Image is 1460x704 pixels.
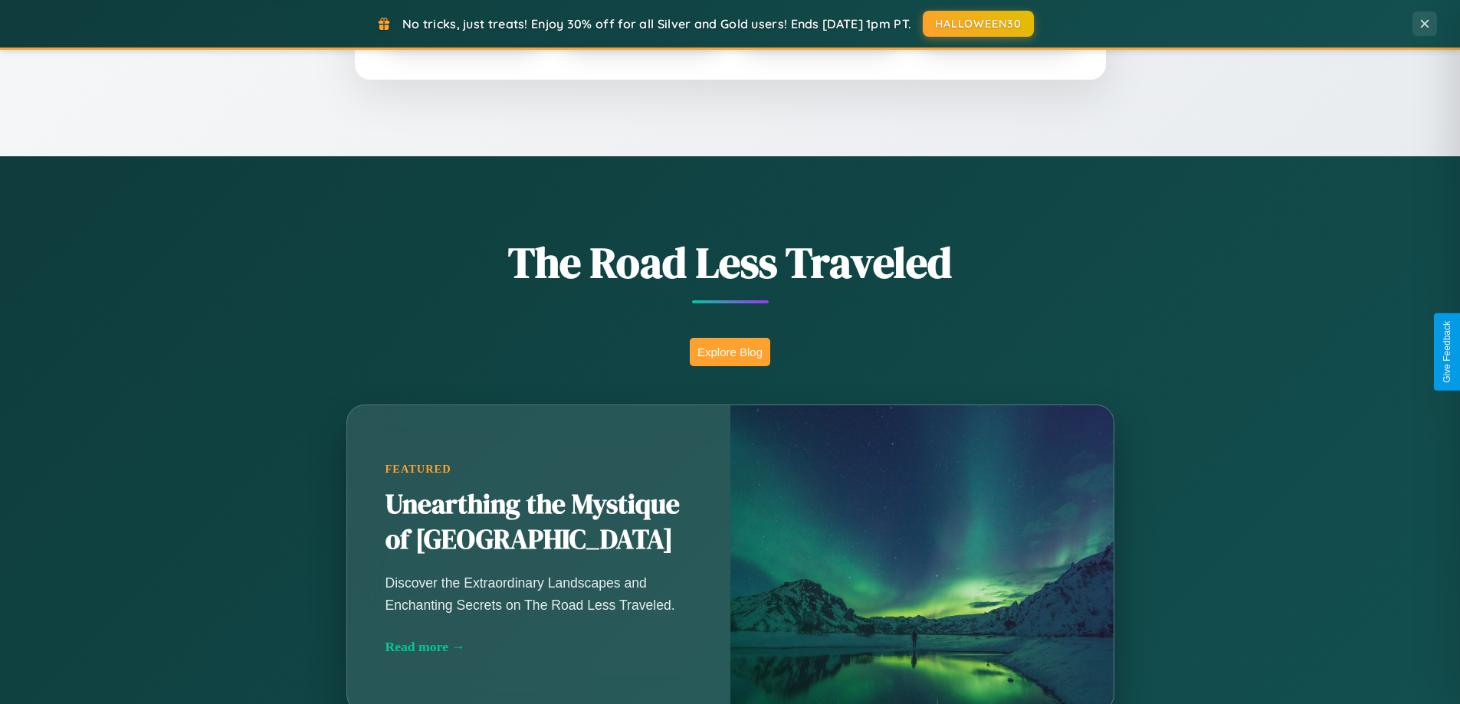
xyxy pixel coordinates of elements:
div: Read more → [386,639,692,655]
button: HALLOWEEN30 [923,11,1034,37]
h1: The Road Less Traveled [271,233,1190,292]
span: No tricks, just treats! Enjoy 30% off for all Silver and Gold users! Ends [DATE] 1pm PT. [402,16,911,31]
h2: Unearthing the Mystique of [GEOGRAPHIC_DATA] [386,487,692,558]
p: Discover the Extraordinary Landscapes and Enchanting Secrets on The Road Less Traveled. [386,572,692,615]
button: Explore Blog [690,338,770,366]
div: Featured [386,463,692,476]
div: Give Feedback [1442,321,1452,383]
